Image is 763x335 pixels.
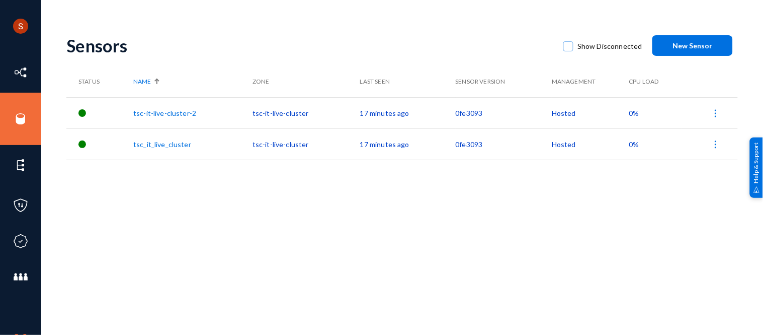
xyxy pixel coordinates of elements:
td: 0fe3093 [456,97,552,128]
td: Hosted [552,128,629,160]
a: tsc-it-live-cluster-2 [133,109,196,117]
img: icon-compliance.svg [13,234,28,249]
img: icon-more.svg [711,140,721,150]
th: Sensor Version [456,66,552,97]
img: icon-elements.svg [13,158,28,173]
td: tsc-it-live-cluster [252,97,360,128]
span: New Sensor [673,41,713,50]
span: 0% [629,109,639,117]
td: Hosted [552,97,629,128]
th: CPU Load [629,66,682,97]
span: Name [133,77,151,86]
img: icon-policies.svg [13,198,28,213]
a: tsc_it_live_cluster [133,140,191,149]
span: 0% [629,140,639,149]
img: ACg8ocLCHWB70YVmYJSZIkanuWRMiAOKj9BOxslbKTvretzi-06qRA=s96-c [13,19,28,34]
span: Show Disconnected [577,39,642,54]
th: Zone [252,66,360,97]
th: Management [552,66,629,97]
div: Help & Support [750,137,763,197]
div: Name [133,77,247,86]
img: icon-sources.svg [13,111,28,126]
td: 17 minutes ago [360,97,456,128]
div: Sensors [66,35,553,56]
button: New Sensor [652,35,733,56]
th: Last Seen [360,66,456,97]
td: tsc-it-live-cluster [252,128,360,160]
th: Status [66,66,133,97]
td: 17 minutes ago [360,128,456,160]
img: icon-inventory.svg [13,65,28,80]
td: 0fe3093 [456,128,552,160]
img: icon-more.svg [711,108,721,118]
img: icon-members.svg [13,270,28,285]
img: help_support.svg [753,186,760,193]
